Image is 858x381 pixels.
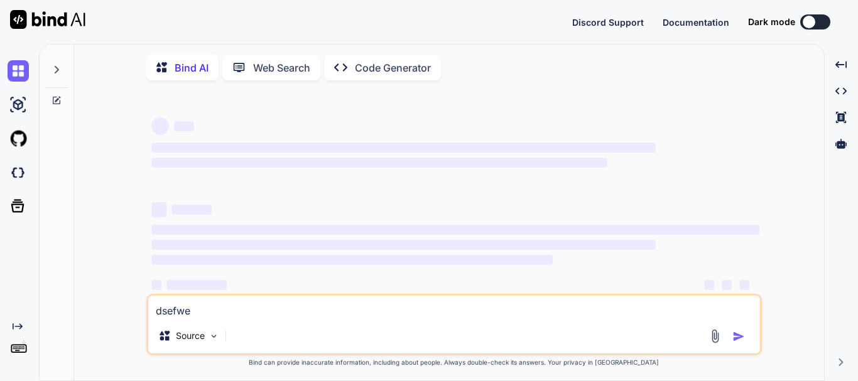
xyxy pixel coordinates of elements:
span: ‌ [166,280,227,290]
img: githubLight [8,128,29,149]
p: Code Generator [355,60,431,75]
button: Discord Support [572,16,644,29]
span: ‌ [151,158,607,168]
span: ‌ [722,280,732,290]
p: Bind AI [175,60,209,75]
span: ‌ [151,117,169,135]
p: Web Search [253,60,310,75]
span: ‌ [739,280,749,290]
img: Pick Models [209,331,219,341]
span: ‌ [704,280,714,290]
button: Documentation [663,16,729,29]
span: ‌ [151,202,166,217]
span: ‌ [171,205,212,215]
span: ‌ [174,121,194,131]
img: ai-studio [8,94,29,115]
span: ‌ [151,280,161,290]
span: Discord Support [572,17,644,28]
span: Dark mode [748,16,795,28]
span: ‌ [151,240,656,250]
img: icon [732,330,745,343]
p: Source [176,330,205,342]
span: ‌ [151,225,759,235]
span: ‌ [151,142,656,153]
img: Bind AI [10,10,85,29]
span: ‌ [151,255,553,265]
span: Documentation [663,17,729,28]
img: darkCloudIdeIcon [8,162,29,183]
textarea: dsefwe [148,296,760,318]
img: chat [8,60,29,82]
img: attachment [708,329,722,343]
p: Bind can provide inaccurate information, including about people. Always double-check its answers.... [146,358,762,367]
